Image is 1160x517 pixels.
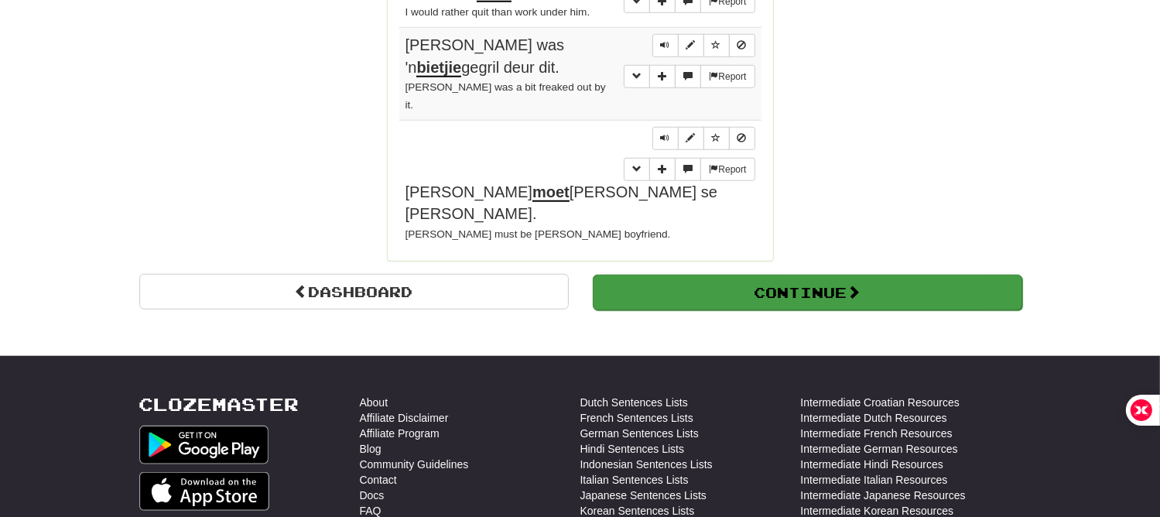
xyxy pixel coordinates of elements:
a: Italian Sentences Lists [580,472,689,488]
button: Add sentence to collection [649,158,676,181]
a: German Sentences Lists [580,426,699,441]
a: Affiliate Program [360,426,440,441]
button: Edit sentence [678,34,704,57]
button: Report [700,65,755,88]
span: [PERSON_NAME] was 'n gegril deur dit. [405,36,565,77]
small: I would rather quit than work under him. [405,6,590,18]
div: Sentence controls [652,127,755,150]
button: Continue [593,275,1022,310]
button: Toggle favorite [703,34,730,57]
a: Docs [360,488,385,503]
button: Play sentence audio [652,34,679,57]
div: More sentence controls [624,65,755,88]
button: Play sentence audio [652,127,679,150]
img: Get it on App Store [139,472,270,511]
button: Report [700,158,755,181]
u: bietjie [416,59,461,77]
button: Toggle grammar [624,158,650,181]
a: French Sentences Lists [580,410,693,426]
span: [PERSON_NAME] [PERSON_NAME] se [PERSON_NAME]. [405,183,717,223]
a: Dutch Sentences Lists [580,395,688,410]
button: Toggle grammar [624,65,650,88]
a: Community Guidelines [360,457,469,472]
button: Add sentence to collection [649,65,676,88]
img: Get it on Google Play [139,426,269,464]
a: Indonesian Sentences Lists [580,457,713,472]
a: Dashboard [139,274,569,310]
small: [PERSON_NAME] was a bit freaked out by it. [405,81,606,111]
a: Contact [360,472,397,488]
small: [PERSON_NAME] must be [PERSON_NAME] boyfriend. [405,228,671,240]
a: Hindi Sentences Lists [580,441,685,457]
button: Toggle ignore [729,127,755,150]
a: Intermediate Italian Resources [801,472,948,488]
a: Intermediate Hindi Resources [801,457,943,472]
a: Blog [360,441,382,457]
a: About [360,395,388,410]
div: Sentence controls [652,34,755,57]
div: More sentence controls [624,158,755,181]
a: Intermediate Japanese Resources [801,488,966,503]
u: moet [532,183,570,202]
button: Toggle favorite [703,127,730,150]
a: Affiliate Disclaimer [360,410,449,426]
a: Intermediate Dutch Resources [801,410,947,426]
button: Edit sentence [678,127,704,150]
a: Intermediate French Resources [801,426,953,441]
button: Toggle ignore [729,34,755,57]
a: Japanese Sentences Lists [580,488,707,503]
a: Intermediate German Resources [801,441,958,457]
a: Clozemaster [139,395,299,414]
a: Intermediate Croatian Resources [801,395,960,410]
